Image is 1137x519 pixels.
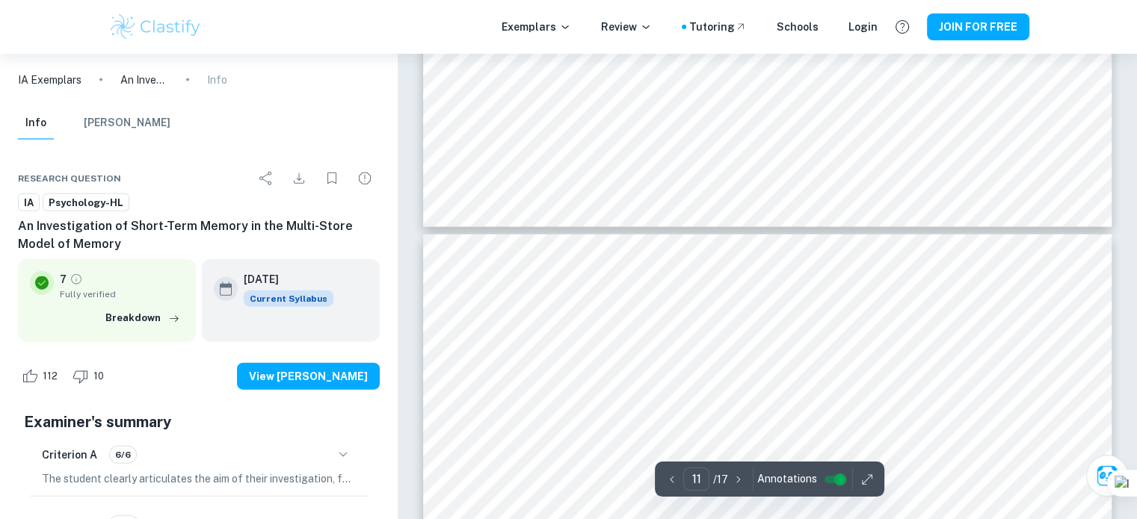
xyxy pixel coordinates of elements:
div: Download [284,164,314,193]
button: [PERSON_NAME] [84,107,170,140]
div: Report issue [350,164,380,193]
p: 7 [60,271,67,288]
h6: An Investigation of Short-Term Memory in the Multi-Store Model of Memory [18,217,380,253]
span: IA [19,196,39,211]
a: IA Exemplars [18,72,81,88]
span: Fully verified [60,288,184,301]
button: Breakdown [102,307,184,329]
p: Exemplars [502,19,571,35]
h5: Examiner's summary [24,411,374,433]
div: This exemplar is based on the current syllabus. Feel free to refer to it for inspiration/ideas wh... [244,290,333,307]
p: Review [601,19,652,35]
div: Bookmark [317,164,347,193]
a: Tutoring [689,19,747,35]
a: Grade fully verified [70,273,83,286]
a: Schools [777,19,819,35]
a: Psychology-HL [43,193,129,212]
span: 6/6 [110,448,136,461]
span: 112 [34,369,66,384]
button: Ask Clai [1086,455,1128,497]
p: Info [207,72,227,88]
button: JOIN FOR FREE [927,13,1029,40]
div: Like [18,364,66,388]
p: An Investigation of Short-Term Memory in the Multi-Store Model of Memory [120,72,168,88]
a: Login [848,19,878,35]
div: Share [251,164,281,193]
span: Current Syllabus [244,290,333,307]
button: Help and Feedback [890,14,915,40]
p: The student clearly articulates the aim of their investigation, focusing on the effect of delay t... [42,470,356,487]
img: Clastify logo [108,12,203,42]
button: Info [18,107,54,140]
p: / 17 [712,471,727,488]
div: Dislike [69,364,112,388]
span: Research question [18,172,121,185]
h6: Criterion A [42,447,97,463]
button: View [PERSON_NAME] [237,363,380,390]
span: Psychology-HL [43,196,129,211]
span: Annotations [757,471,816,487]
a: IA [18,193,40,212]
h6: [DATE] [244,271,321,288]
span: 10 [85,369,112,384]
